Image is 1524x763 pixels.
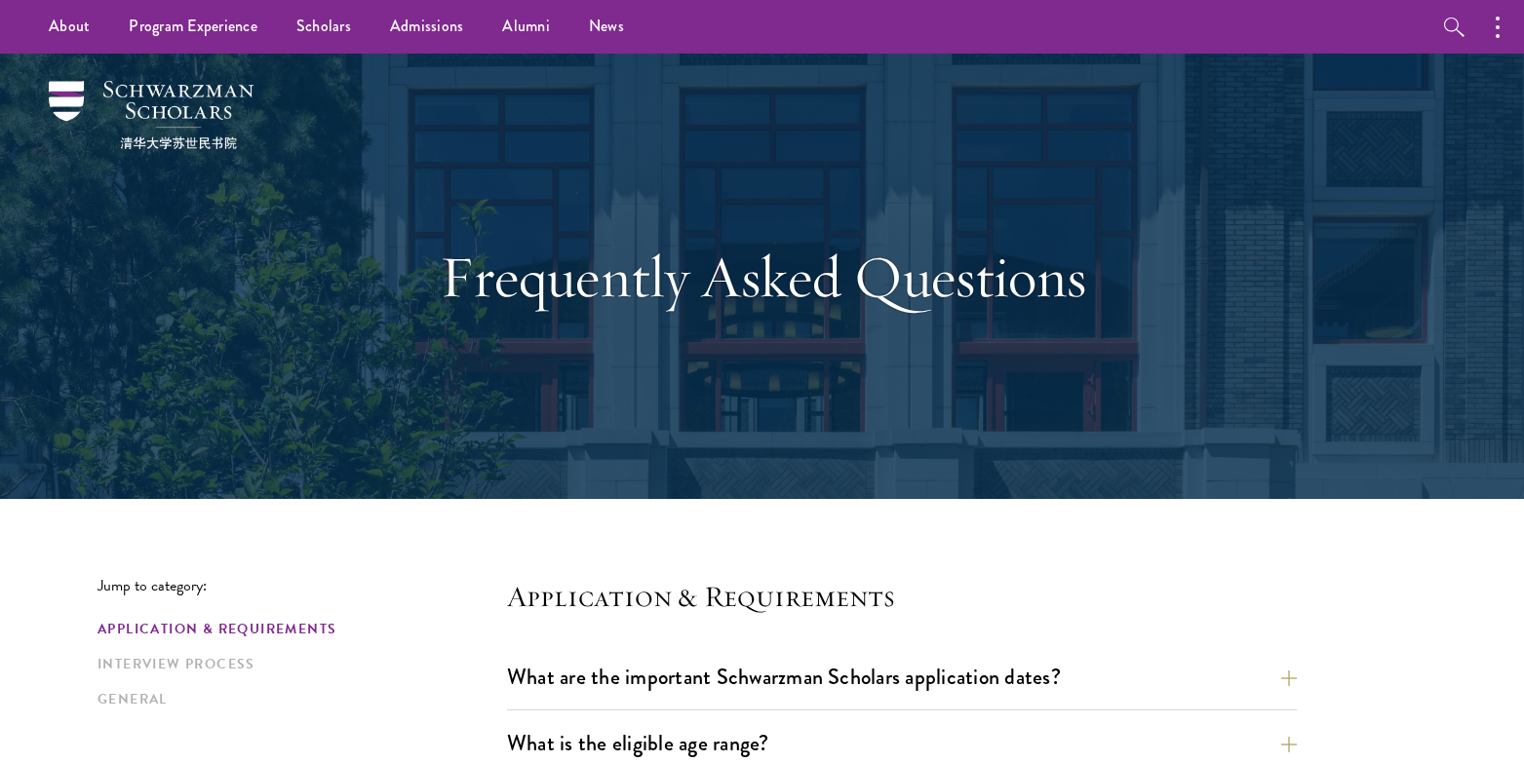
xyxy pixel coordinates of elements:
[49,81,254,149] img: Schwarzman Scholars
[507,655,1297,699] button: What are the important Schwarzman Scholars application dates?
[98,689,495,709] a: General
[98,654,495,674] a: Interview Process
[98,577,507,594] p: Jump to category:
[426,242,1099,312] h1: Frequently Asked Questions
[507,577,1297,616] h4: Application & Requirements
[98,619,495,639] a: Application & Requirements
